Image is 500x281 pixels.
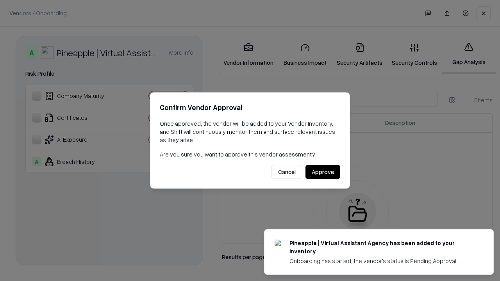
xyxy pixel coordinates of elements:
[271,165,302,179] button: Cancel
[160,119,340,144] p: Once approved, the vendor will be added to your Vendor Inventory, and Shift will continuously mon...
[305,165,340,179] button: Approve
[160,150,340,158] p: Are you sure you want to approve this vendor assessment?
[289,239,475,255] div: Pineapple | Virtual Assistant Agency has been added to your inventory
[289,257,475,265] div: Onboarding has started, the vendor's status is Pending Approval.
[274,239,283,248] img: trypineapple.com
[160,102,340,113] h2: Confirm Vendor Approval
